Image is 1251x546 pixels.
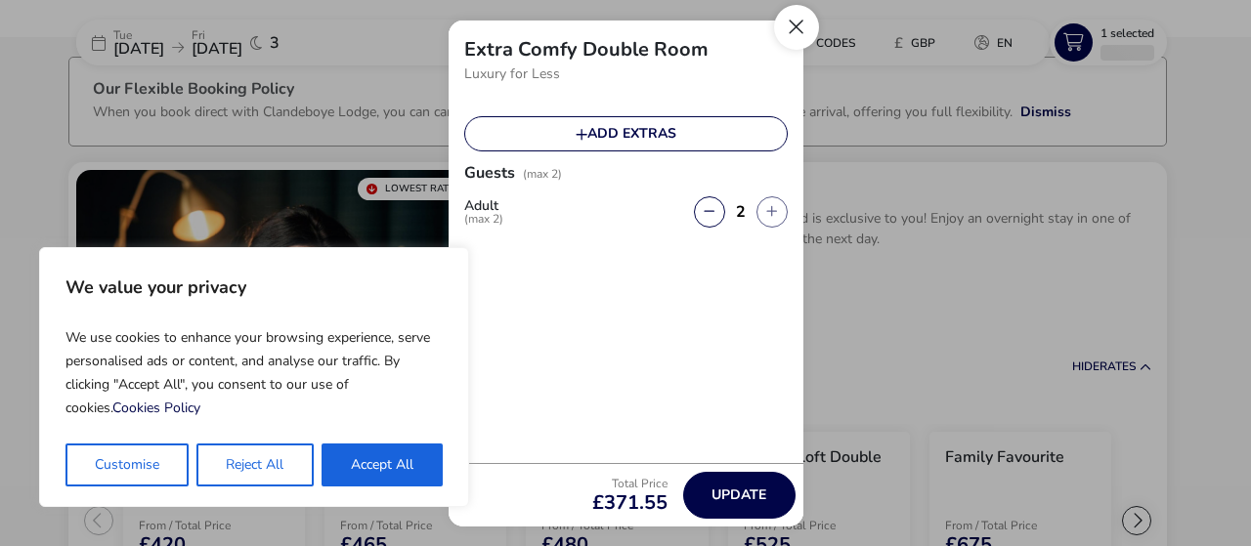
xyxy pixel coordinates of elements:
[464,60,788,89] p: Luxury for Less
[464,213,503,225] span: (max 2)
[65,318,443,428] p: We use cookies to enhance your browsing experience, serve personalised ads or content, and analys...
[112,399,200,417] a: Cookies Policy
[523,166,562,182] span: (max 2)
[39,247,469,507] div: We value your privacy
[464,162,515,207] h2: Guests
[196,443,313,486] button: Reject All
[592,493,668,513] span: £371.55
[464,116,788,151] button: Add extras
[592,478,668,489] p: Total Price
[322,443,443,486] button: Accept All
[712,487,766,502] span: Update
[464,36,709,63] h2: Extra Comfy Double Room
[774,5,819,50] button: Close
[65,268,443,307] p: We value your privacy
[65,443,189,486] button: Customise
[464,199,519,225] label: Adult
[683,472,796,519] button: Update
